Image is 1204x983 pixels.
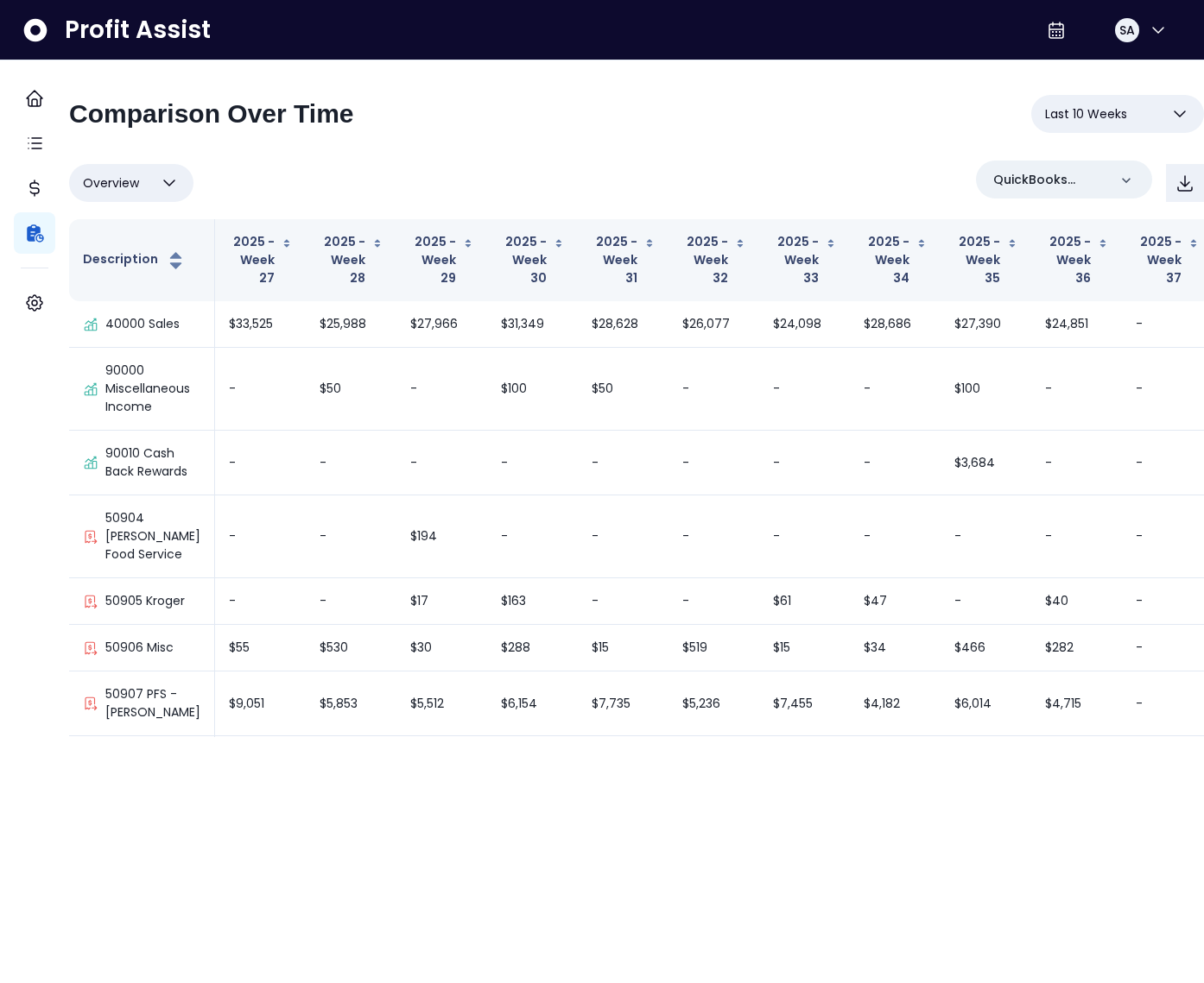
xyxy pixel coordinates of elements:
[487,671,578,736] td: $6,154
[105,444,200,481] p: 90010 Cash Back Rewards
[850,301,941,348] td: $28,686
[487,495,578,578] td: -
[105,639,174,657] p: 50906 Misc
[578,431,669,495] td: -
[215,348,306,431] td: -
[1031,495,1122,578] td: -
[1031,736,1122,783] td: $1,392
[83,250,187,271] button: Description
[578,578,669,625] td: -
[759,495,850,578] td: -
[669,431,759,495] td: -
[941,301,1031,348] td: $27,390
[105,509,200,564] p: 50904 [PERSON_NAME] Food Service
[105,315,180,333] p: 40000 Sales
[306,625,396,671] td: $530
[306,578,396,625] td: -
[396,495,487,578] td: $194
[1031,625,1122,671] td: $282
[215,301,306,348] td: $33,525
[83,173,139,193] span: Overview
[669,736,759,783] td: $1,317
[759,431,850,495] td: -
[759,736,850,783] td: $1,518
[487,348,578,431] td: $100
[669,495,759,578] td: -
[320,233,383,287] button: 2025 - Week 28
[215,671,306,736] td: $9,051
[1031,301,1122,348] td: $24,851
[669,578,759,625] td: -
[487,431,578,495] td: -
[850,578,941,625] td: $47
[578,301,669,348] td: $28,628
[850,736,941,783] td: $1,582
[69,98,354,129] h2: Comparison Over Time
[396,431,487,495] td: -
[1031,431,1122,495] td: -
[941,671,1031,736] td: $6,014
[759,578,850,625] td: $61
[396,348,487,431] td: -
[1031,348,1122,431] td: -
[850,348,941,431] td: -
[306,736,396,783] td: $1,138
[215,625,306,671] td: $55
[105,685,200,721] p: 50907 PFS - [PERSON_NAME]
[954,233,1017,287] button: 2025 - Week 35
[682,233,745,287] button: 2025 - Week 32
[396,736,487,783] td: $1,900
[578,736,669,783] td: $2,679
[993,171,1107,189] p: QuickBooks Online
[1136,233,1199,287] button: 2025 - Week 37
[487,625,578,671] td: $288
[1119,22,1135,39] span: SA
[759,625,850,671] td: $15
[1045,104,1127,124] span: Last 10 Weeks
[941,625,1031,671] td: $466
[396,671,487,736] td: $5,512
[1031,671,1122,736] td: $4,715
[941,736,1031,783] td: $1,572
[850,625,941,671] td: $34
[215,495,306,578] td: -
[941,348,1031,431] td: $100
[487,736,578,783] td: $1,032
[306,495,396,578] td: -
[306,301,396,348] td: $25,988
[1045,233,1108,287] button: 2025 - Week 36
[850,671,941,736] td: $4,182
[396,301,487,348] td: $27,966
[105,592,185,610] p: 50905 Kroger
[941,431,1031,495] td: $3,684
[850,495,941,578] td: -
[396,578,487,625] td: $17
[487,578,578,625] td: $163
[850,431,941,495] td: -
[941,495,1031,578] td: -
[669,671,759,736] td: $5,236
[215,736,306,783] td: $2,399
[578,671,669,736] td: $7,735
[65,15,211,46] span: Profit Assist
[669,348,759,431] td: -
[759,301,850,348] td: $24,098
[306,671,396,736] td: $5,853
[759,348,850,431] td: -
[229,233,292,287] button: 2025 - Week 27
[864,233,927,287] button: 2025 - Week 34
[941,578,1031,625] td: -
[501,233,564,287] button: 2025 - Week 30
[592,233,655,287] button: 2025 - Week 31
[396,625,487,671] td: $30
[578,625,669,671] td: $15
[215,431,306,495] td: -
[669,625,759,671] td: $519
[773,233,836,287] button: 2025 - Week 33
[306,348,396,431] td: $50
[669,301,759,348] td: $26,077
[1031,578,1122,625] td: $40
[105,362,200,416] p: 90000 Miscellaneous Income
[215,578,306,625] td: -
[578,495,669,578] td: -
